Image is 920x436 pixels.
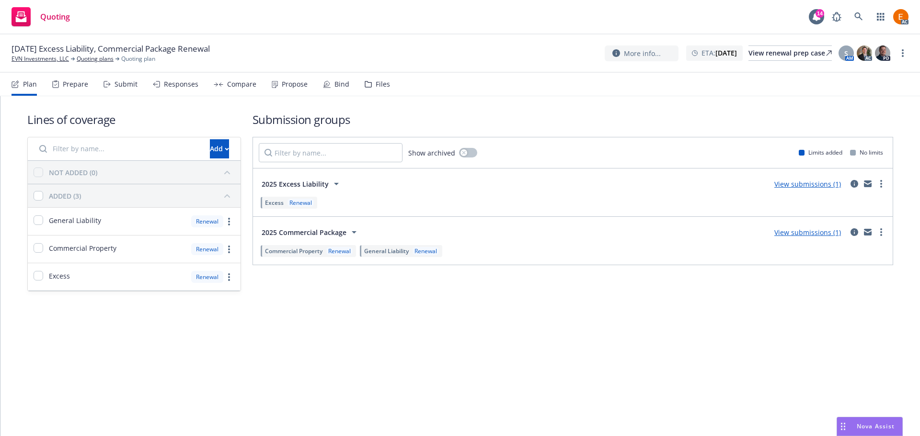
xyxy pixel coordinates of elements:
[408,148,455,158] span: Show archived
[837,417,903,436] button: Nova Assist
[11,43,210,55] span: [DATE] Excess Liability, Commercial Package Renewal
[849,7,868,26] a: Search
[253,112,893,127] h1: Submission groups
[121,55,155,63] span: Quoting plan
[210,139,229,158] button: Add
[605,45,678,61] button: More info...
[27,112,241,127] h1: Lines of coverage
[49,165,235,180] button: NOT ADDED (0)
[282,80,308,88] div: Propose
[849,178,860,190] a: circleInformation
[799,148,842,157] div: Limits added
[8,3,74,30] a: Quoting
[334,80,349,88] div: Bind
[191,243,223,255] div: Renewal
[715,48,737,57] strong: [DATE]
[857,422,895,430] span: Nova Assist
[871,7,890,26] a: Switch app
[34,139,204,158] input: Filter by name...
[837,417,849,436] div: Drag to move
[265,247,322,255] span: Commercial Property
[164,80,198,88] div: Responses
[223,271,235,283] a: more
[875,178,887,190] a: more
[49,215,101,225] span: General Liability
[893,9,908,24] img: photo
[701,48,737,58] span: ETA :
[259,143,402,162] input: Filter by name...
[875,45,890,61] img: photo
[413,247,439,255] div: Renewal
[49,271,70,281] span: Excess
[326,247,353,255] div: Renewal
[827,7,846,26] a: Report a Bug
[223,216,235,227] a: more
[77,55,114,63] a: Quoting plans
[287,199,314,207] div: Renewal
[115,80,138,88] div: Submit
[40,13,70,21] span: Quoting
[774,228,841,237] a: View submissions (1)
[227,80,256,88] div: Compare
[259,174,345,193] button: 2025 Excess Liability
[223,244,235,255] a: more
[774,179,841,189] a: View submissions (1)
[265,199,284,207] span: Excess
[376,80,390,88] div: Files
[63,80,88,88] div: Prepare
[862,226,874,238] a: mail
[862,178,874,190] a: mail
[262,179,329,189] span: 2025 Excess Liability
[262,227,346,237] span: 2025 Commercial Package
[49,188,235,203] button: ADDED (3)
[875,226,887,238] a: more
[624,48,661,58] span: More info...
[748,46,832,60] div: View renewal prep case
[849,226,860,238] a: circleInformation
[191,271,223,283] div: Renewal
[210,140,229,158] div: Add
[49,191,81,201] div: ADDED (3)
[897,47,908,59] a: more
[844,48,848,58] span: S
[857,45,872,61] img: photo
[364,247,409,255] span: General Liability
[259,223,363,242] button: 2025 Commercial Package
[191,215,223,227] div: Renewal
[850,148,883,157] div: No limits
[23,80,37,88] div: Plan
[748,45,832,61] a: View renewal prep case
[11,55,69,63] a: EVN Investments, LLC
[49,168,97,178] div: NOT ADDED (0)
[816,9,824,18] div: 14
[49,243,116,253] span: Commercial Property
